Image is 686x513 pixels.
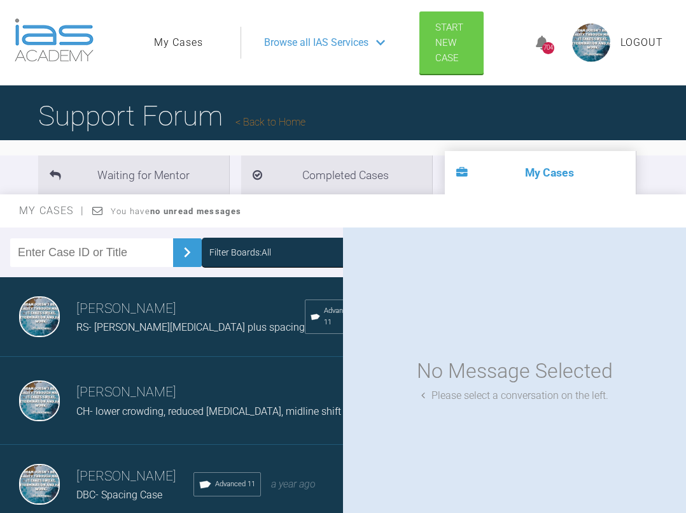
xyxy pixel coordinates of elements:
[76,321,305,333] span: RS- [PERSON_NAME][MEDICAL_DATA] plus spacing
[154,34,203,51] a: My Cases
[76,298,305,320] h3: [PERSON_NAME]
[76,405,386,417] span: CH- lower crowding, reduced [MEDICAL_DATA], midline shift with can't
[15,18,94,62] img: logo-light.3e3ef733.png
[76,382,386,403] h3: [PERSON_NAME]
[417,355,613,387] div: No Message Selected
[111,206,241,216] span: You have
[177,242,197,263] img: chevronRight.28bd32b0.svg
[150,206,241,216] strong: no unread messages
[264,34,368,51] span: Browse all IAS Services
[19,205,85,217] span: My Cases
[38,94,305,138] h1: Support Forum
[19,296,60,337] img: Waseem Farooq
[271,478,316,490] span: a year ago
[235,116,305,128] a: Back to Home
[19,380,60,421] img: Waseem Farooq
[241,155,432,194] li: Completed Cases
[19,464,60,505] img: Waseem Farooq
[542,42,554,54] div: 704
[38,155,229,194] li: Waiting for Mentor
[76,489,162,501] span: DBC- Spacing Case
[572,24,610,62] img: profile.png
[324,305,357,328] span: Advanced 11
[215,479,255,490] span: Advanced 11
[435,22,463,64] span: Start New Case
[421,387,608,404] div: Please select a conversation on the left.
[445,151,636,194] li: My Cases
[76,466,193,488] h3: [PERSON_NAME]
[419,11,484,74] a: Start New Case
[620,34,663,51] a: Logout
[10,238,173,267] input: Enter Case ID or Title
[209,245,271,259] div: Filter Boards: All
